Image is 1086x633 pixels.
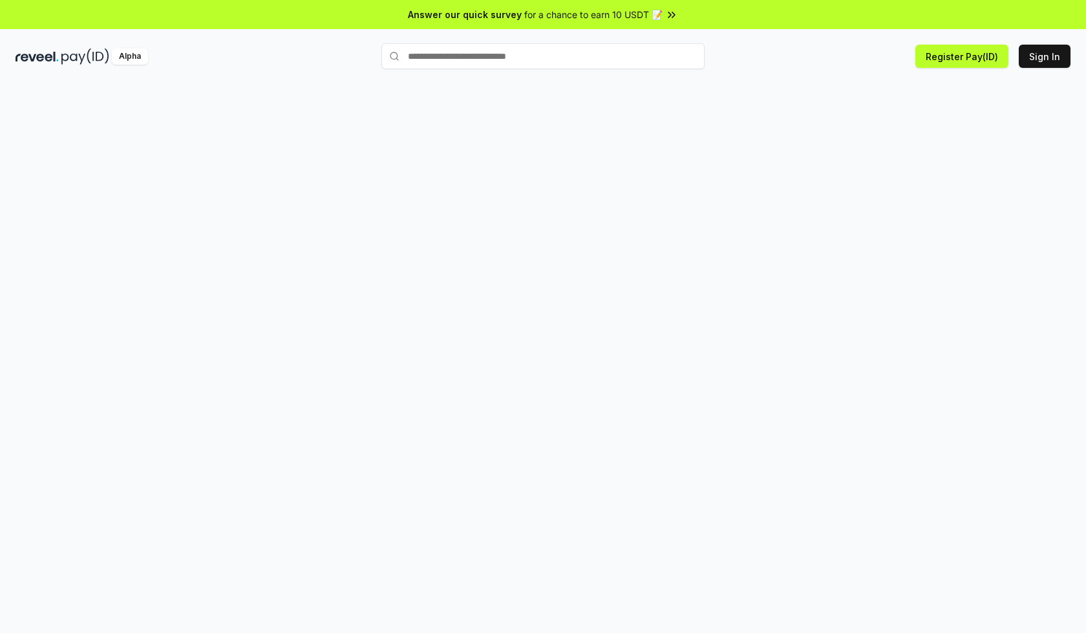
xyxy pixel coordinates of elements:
[16,48,59,65] img: reveel_dark
[915,45,1008,68] button: Register Pay(ID)
[112,48,148,65] div: Alpha
[524,8,663,21] span: for a chance to earn 10 USDT 📝
[1019,45,1070,68] button: Sign In
[408,8,522,21] span: Answer our quick survey
[61,48,109,65] img: pay_id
